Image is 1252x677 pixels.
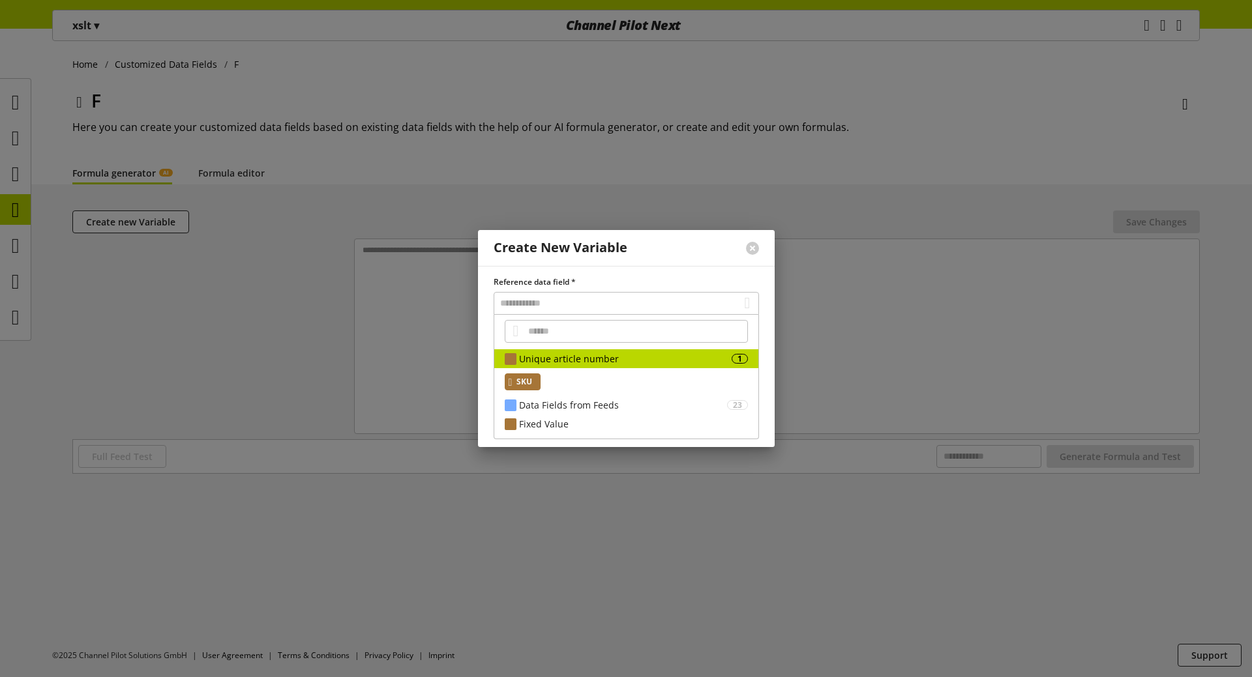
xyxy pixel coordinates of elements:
div: Unique article number [519,352,732,366]
span: SKU [516,374,532,390]
div: Create New Variable [494,240,627,255]
div: Data Fields from Feeds [519,398,727,412]
div: 23 [727,400,748,410]
div: Fixed Value [519,417,748,431]
label: Reference data field * [494,276,759,288]
div: 1 [732,354,748,364]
